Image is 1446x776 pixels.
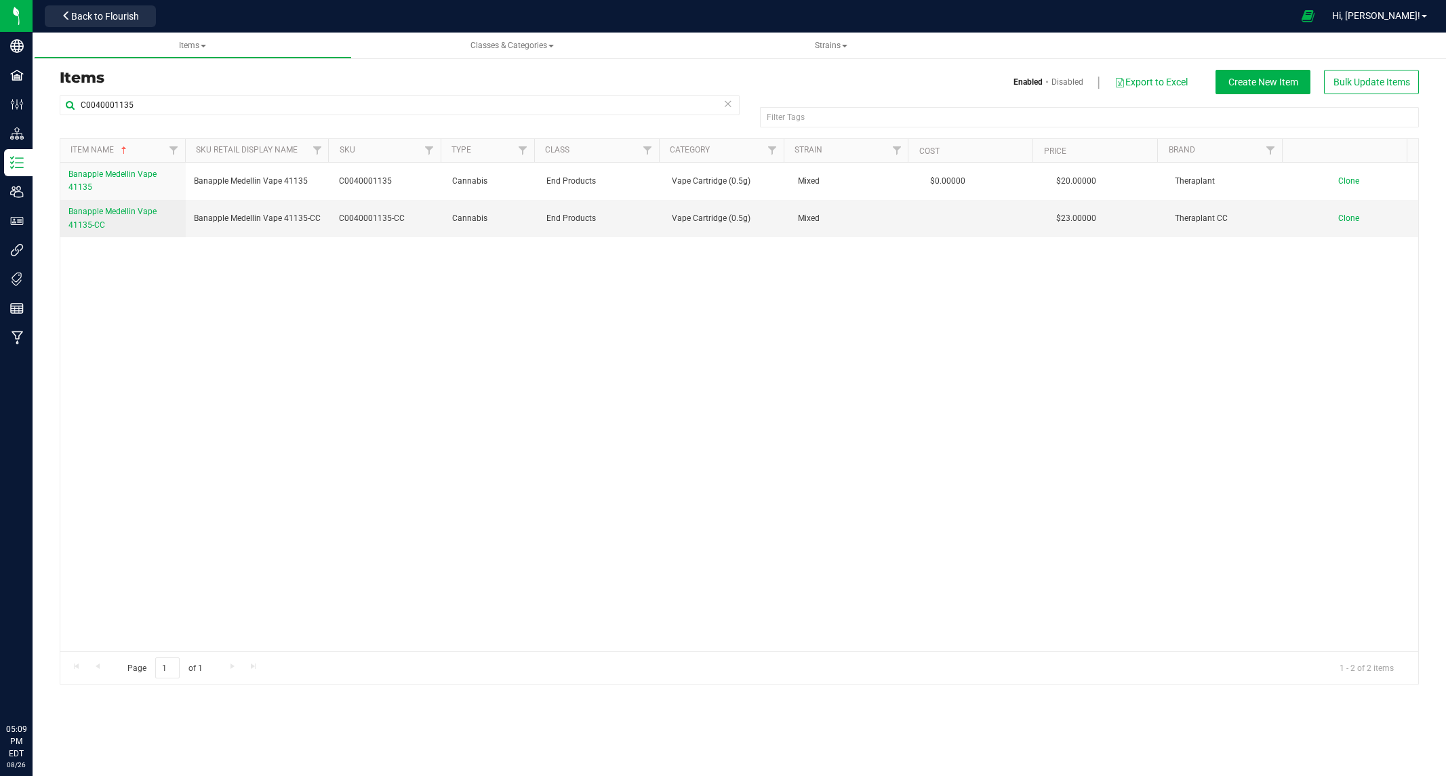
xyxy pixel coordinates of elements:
a: Filter [1260,139,1282,162]
a: Filter [761,139,783,162]
span: Create New Item [1228,77,1298,87]
span: Banapple Medellin Vape 41135-CC [194,212,321,225]
span: Mixed [798,212,907,225]
a: Filter [512,139,534,162]
span: Open Ecommerce Menu [1293,3,1323,29]
a: Type [451,145,471,155]
a: Price [1044,146,1066,156]
span: $23.00000 [1049,209,1103,228]
inline-svg: Distribution [10,127,24,140]
input: Search Item Name, SKU Retail Name, or Part Number [60,95,740,115]
span: Items [179,41,206,50]
inline-svg: Inventory [10,156,24,169]
inline-svg: Tags [10,272,24,286]
span: 1 - 2 of 2 items [1329,657,1405,678]
span: End Products [546,212,656,225]
span: Clone [1338,176,1359,186]
span: End Products [546,175,656,188]
a: Filter [306,139,328,162]
inline-svg: Reports [10,302,24,315]
span: Banapple Medellin Vape 41135 [68,169,157,192]
a: Filter [163,139,185,162]
a: Class [545,145,569,155]
h3: Items [60,70,729,86]
a: Filter [637,139,659,162]
a: Filter [885,139,908,162]
span: Clear [723,95,733,113]
span: $20.00000 [1049,171,1103,191]
span: Vape Cartridge (0.5g) [672,212,781,225]
inline-svg: Manufacturing [10,331,24,344]
span: Strains [815,41,847,50]
input: 1 [155,657,180,678]
inline-svg: Users [10,185,24,199]
a: Clone [1338,176,1373,186]
span: Hi, [PERSON_NAME]! [1332,10,1420,21]
a: Banapple Medellin Vape 41135 [68,168,178,194]
span: C0040001135-CC [339,212,436,225]
span: Clone [1338,213,1359,223]
a: Clone [1338,213,1373,223]
span: Mixed [798,175,907,188]
a: Strain [795,145,822,155]
inline-svg: Configuration [10,98,24,111]
iframe: Resource center [14,668,54,708]
a: Brand [1169,145,1195,155]
a: Item Name [71,145,129,155]
a: Enabled [1013,76,1043,88]
button: Export to Excel [1114,70,1188,94]
span: Banapple Medellin Vape 41135-CC [68,207,157,229]
inline-svg: Facilities [10,68,24,82]
span: C0040001135 [339,175,436,188]
span: Vape Cartridge (0.5g) [672,175,781,188]
a: Banapple Medellin Vape 41135-CC [68,205,178,231]
span: Bulk Update Items [1333,77,1410,87]
span: Theraplant [1175,175,1284,188]
a: Cost [919,146,940,156]
span: Cannabis [452,175,530,188]
span: Classes & Categories [470,41,554,50]
a: SKU [340,145,355,155]
p: 08/26 [6,760,26,770]
p: 05:09 PM EDT [6,723,26,760]
a: Sku Retail Display Name [196,145,298,155]
span: Back to Flourish [71,11,139,22]
a: Category [670,145,710,155]
inline-svg: Company [10,39,24,53]
span: Page of 1 [116,657,214,678]
span: Cannabis [452,212,530,225]
button: Create New Item [1216,70,1310,94]
span: $0.00000 [923,171,972,191]
span: Theraplant CC [1175,212,1284,225]
inline-svg: Integrations [10,243,24,257]
span: Banapple Medellin Vape 41135 [194,175,308,188]
a: Filter [418,139,441,162]
a: Disabled [1051,76,1083,88]
button: Bulk Update Items [1324,70,1419,94]
button: Back to Flourish [45,5,156,27]
inline-svg: User Roles [10,214,24,228]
